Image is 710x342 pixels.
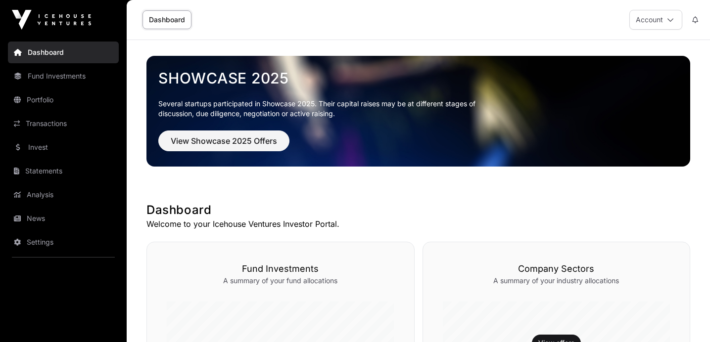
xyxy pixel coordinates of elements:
p: Several startups participated in Showcase 2025. Their capital raises may be at different stages o... [158,99,491,119]
p: A summary of your fund allocations [167,276,394,286]
a: Dashboard [8,42,119,63]
h3: Company Sectors [443,262,670,276]
img: Icehouse Ventures Logo [12,10,91,30]
a: Dashboard [142,10,191,29]
a: Invest [8,136,119,158]
iframe: Chat Widget [661,295,710,342]
h3: Fund Investments [167,262,394,276]
a: Analysis [8,184,119,206]
img: Showcase 2025 [146,56,690,167]
a: Fund Investments [8,65,119,87]
button: View Showcase 2025 Offers [158,130,289,151]
a: View Showcase 2025 Offers [158,140,289,150]
a: Portfolio [8,89,119,111]
span: View Showcase 2025 Offers [171,135,277,147]
button: Account [629,10,682,30]
a: Transactions [8,113,119,134]
a: Showcase 2025 [158,69,678,87]
p: A summary of your industry allocations [443,276,670,286]
a: Settings [8,231,119,253]
a: News [8,208,119,229]
h1: Dashboard [146,202,690,218]
a: Statements [8,160,119,182]
p: Welcome to your Icehouse Ventures Investor Portal. [146,218,690,230]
